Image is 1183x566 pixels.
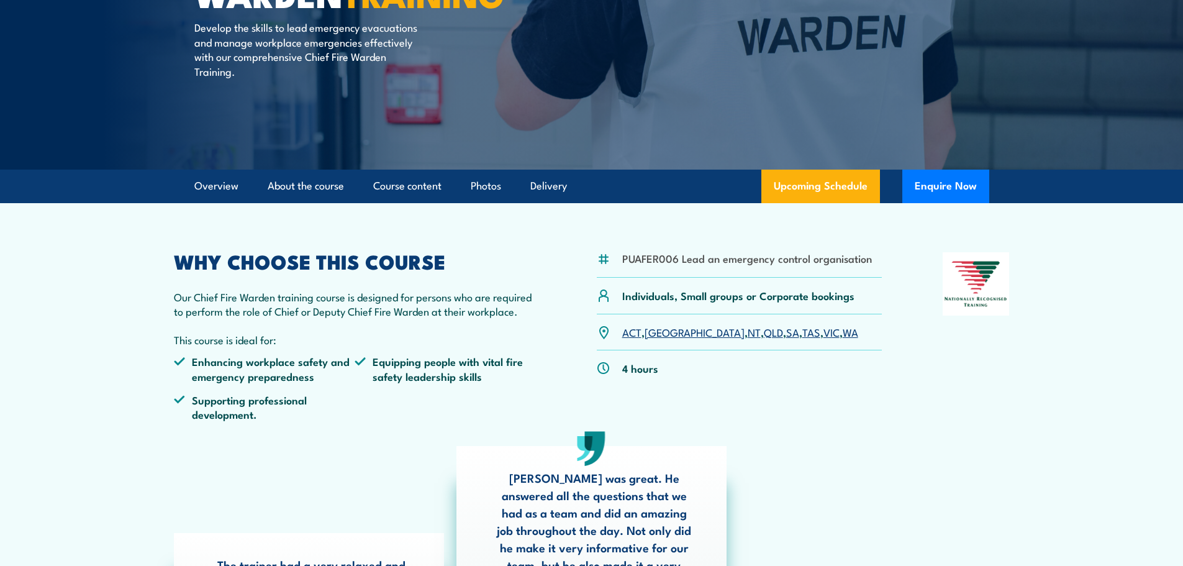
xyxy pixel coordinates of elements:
a: Delivery [530,170,567,203]
p: Individuals, Small groups or Corporate bookings [622,288,854,303]
a: TAS [802,324,820,339]
img: Nationally Recognised Training logo. [943,252,1010,316]
p: Our Chief Fire Warden training course is designed for persons who are required to perform the rol... [174,290,537,319]
p: 4 hours [622,361,658,375]
a: NT [748,324,761,339]
h2: WHY CHOOSE THIS COURSE [174,252,537,270]
a: Overview [194,170,238,203]
li: PUAFER006 Lead an emergency control organisation [622,251,872,265]
a: Course content [373,170,442,203]
a: About the course [268,170,344,203]
a: QLD [764,324,783,339]
a: Photos [471,170,501,203]
p: , , , , , , , [622,325,858,339]
li: Equipping people with vital fire safety leadership skills [355,354,536,383]
p: This course is ideal for: [174,332,537,347]
a: ACT [622,324,641,339]
button: Enquire Now [902,170,989,203]
a: Upcoming Schedule [761,170,880,203]
p: Develop the skills to lead emergency evacuations and manage workplace emergencies effectively wit... [194,20,421,78]
a: [GEOGRAPHIC_DATA] [645,324,745,339]
a: WA [843,324,858,339]
a: SA [786,324,799,339]
li: Supporting professional development. [174,393,355,422]
a: VIC [823,324,840,339]
li: Enhancing workplace safety and emergency preparedness [174,354,355,383]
